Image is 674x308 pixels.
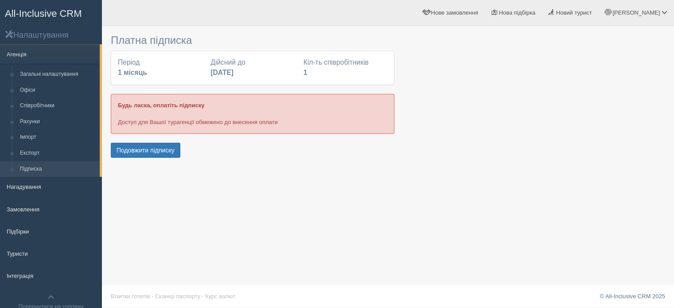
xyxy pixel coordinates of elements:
[5,8,82,19] span: All-Inclusive CRM
[556,9,592,16] span: Новий турист
[111,143,180,158] button: Подовжити підписку
[111,293,150,300] a: Візитки готелів
[118,69,147,76] b: 1 місяць
[202,293,204,300] span: ·
[612,9,660,16] span: [PERSON_NAME]
[16,129,100,145] a: Імпорт
[304,69,308,76] b: 1
[111,35,394,46] h3: Платна підписка
[0,0,101,25] a: All-Inclusive CRM
[152,293,153,300] span: ·
[16,114,100,130] a: Рахунки
[16,82,100,98] a: Офіси
[16,145,100,161] a: Експорт
[431,9,478,16] span: Нове замовлення
[16,161,100,177] a: Підписка
[113,58,206,78] div: Період
[299,58,392,78] div: Кіл-ть співробітників
[16,98,100,114] a: Співробітники
[118,102,204,109] b: Будь ласка, оплатіть підписку
[205,293,235,300] a: Курс валют
[499,9,536,16] span: Нова підбірка
[155,293,200,300] a: Сканер паспорту
[206,58,299,78] div: Дійсний до
[210,69,234,76] b: [DATE]
[111,94,394,133] div: Доступ для Вашої турагенції обмежено до внесення оплати
[16,66,100,82] a: Загальні налаштування
[600,293,665,300] a: © All-Inclusive CRM 2025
